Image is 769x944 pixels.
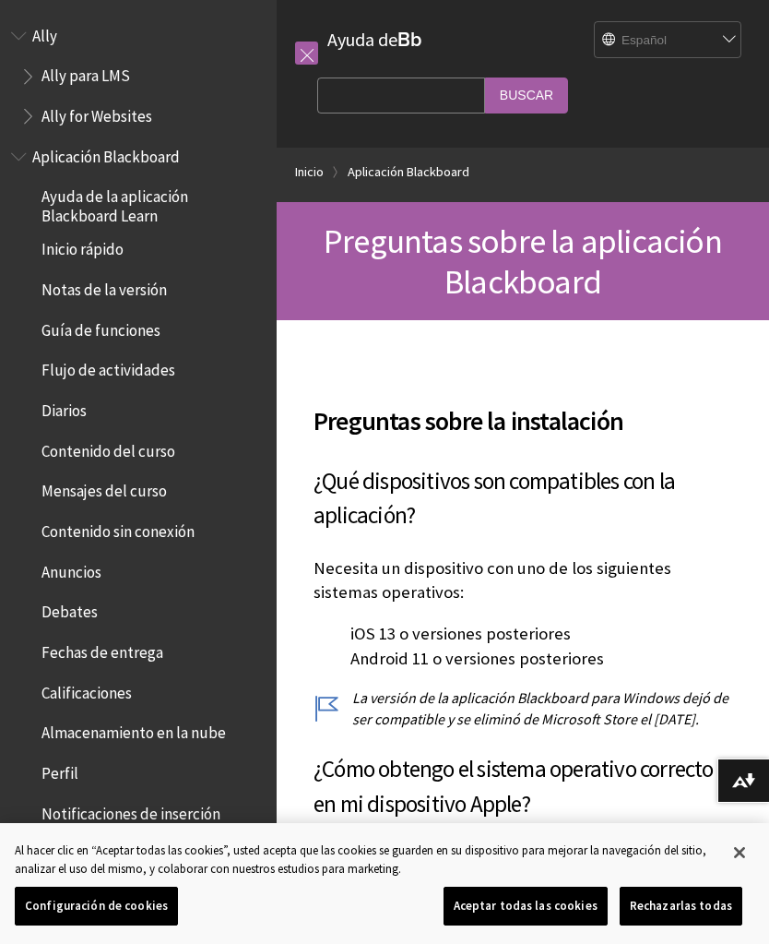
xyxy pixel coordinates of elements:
[32,20,57,45] span: Ally
[397,28,422,52] strong: Bb
[595,22,742,59] select: Site Language Selector
[15,842,716,878] div: Al hacer clic en “Aceptar todas las cookies”, usted acepta que las cookies se guarden en su dispo...
[32,141,180,166] span: Aplicación Blackboard
[314,379,732,440] h2: Preguntas sobre la instalación
[41,395,87,420] span: Diarios
[41,677,132,702] span: Calificaciones
[295,161,324,184] a: Inicio
[41,798,220,823] span: Notificaciones de inserción
[41,476,167,501] span: Mensajes del curso
[15,887,178,926] button: Configuración de cookies
[348,161,469,184] a: Aplicación Blackboard
[41,597,98,622] span: Debates
[41,436,175,460] span: Contenido del curso
[41,516,195,541] span: Contenido sin conexión
[314,464,732,534] h3: ¿Qué dispositivos son compatibles con la aplicación?
[314,622,732,670] p: iOS 13 o versiones posteriores Android 11 o versiones posteriores
[314,556,732,604] p: Necesita un dispositivo con uno de los siguientes sistemas operativos:
[444,887,608,926] button: Aceptar todas las cookies
[41,61,130,86] span: Ally para LMS
[314,752,732,822] h3: ¿Cómo obtengo el sistema operativo correcto en mi dispositivo Apple?
[485,78,568,114] input: Buscar
[620,887,742,926] button: Rechazarlas todas
[41,315,160,340] span: Guía de funciones
[41,637,163,662] span: Fechas de entrega
[41,355,175,380] span: Flujo de actividades
[41,182,264,225] span: Ayuda de la aplicación Blackboard Learn
[719,832,760,873] button: Cerrar
[41,718,226,743] span: Almacenamiento en la nube
[41,274,167,299] span: Notas de la versión
[41,234,124,259] span: Inicio rápido
[324,220,722,303] span: Preguntas sobre la aplicación Blackboard
[314,687,732,729] p: La versión de la aplicación Blackboard para Windows dejó de ser compatible y se eliminó de Micros...
[327,28,422,51] a: Ayuda deBb
[41,101,152,125] span: Ally for Websites
[41,556,101,581] span: Anuncios
[41,758,78,783] span: Perfil
[11,20,266,132] nav: Book outline for Anthology Ally Help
